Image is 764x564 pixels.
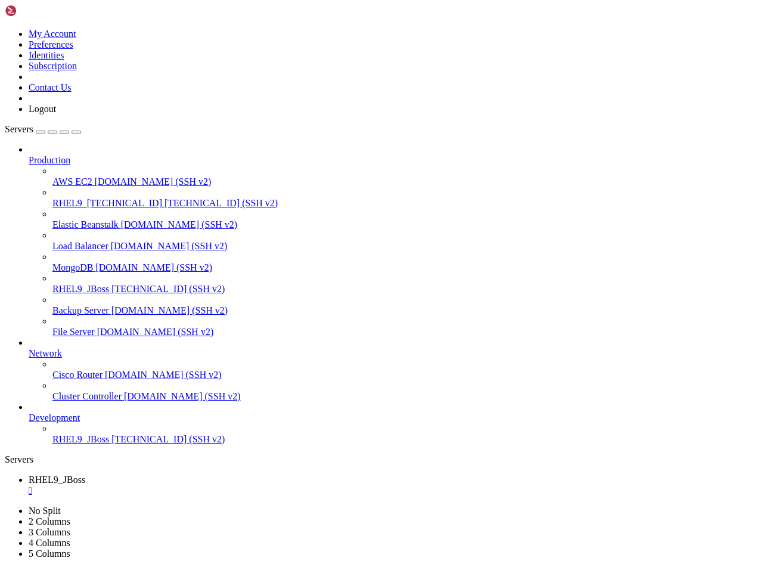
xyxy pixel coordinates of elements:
[29,348,62,358] span: Network
[33,339,439,349] span: Unexpected command 'java'. Type 'help --commands' for the list of supported commands.
[29,527,70,537] a: 3 Columns
[52,327,95,337] span: File Server
[52,176,759,187] a: AWS EC2 [DOMAIN_NAME] (SSH v2)
[10,471,67,481] span: disconnected
[5,15,609,25] x-row: history
[52,434,759,445] a: RHEL9_JBoss [TECHNICAL_ID] (SSH v2)
[5,400,410,410] span: Unexpected command 'java'. Type 'help --commands' for the list of supported commands.
[29,413,80,423] span: Development
[5,451,219,460] span: 'java.version' is not a valid operation name.
[5,380,609,390] x-row: [DATE] 8:19:53 PM org.jboss.as.cli.impl.CommandContextImpl print
[5,116,609,126] x-row: JAVA_HOME: /usr/lib/jvm/java-17-openjdk-17.0.16.0.8-2.el9.x86_64
[29,348,759,359] a: Network
[52,316,759,337] li: File Server [DOMAIN_NAME] (SSH v2)
[5,167,609,177] x-row: os.version: 5.14.0-570.22.1.el9_6.x86_64
[52,380,759,402] li: Cluster Controller [DOMAIN_NAME] (SSH v2)
[5,390,609,400] x-row: ERROR:
[52,284,109,294] span: RHEL9_JBoss
[10,319,67,329] span: disconnected
[105,370,222,380] span: [DOMAIN_NAME] (SSH v2)
[29,104,56,114] a: Logout
[5,207,609,218] x-row: JAVA_HOME: /usr/lib/jvm/java-17-openjdk-17.0.16.0.8-2.el9.x86_64
[52,187,759,209] li: RHEL9_[TECHNICAL_ID] [TECHNICAL_ID] (SSH v2)
[95,176,212,187] span: [DOMAIN_NAME] (SSH v2)
[29,82,72,92] a: Contact Us
[29,155,759,166] a: Production
[52,230,759,252] li: Load Balancer [DOMAIN_NAME] (SSH v2)
[29,402,759,445] li: Development
[52,166,759,187] li: AWS EC2 [DOMAIN_NAME] (SSH v2)
[10,278,67,288] span: disconnected
[52,434,109,444] span: RHEL9_JBoss
[29,548,70,559] a: 5 Columns
[5,238,609,248] x-row: java.vm.version: 17.0.16+8-LTS
[29,516,70,526] a: 2 Columns
[33,441,248,450] span: 'java.version' is not a valid operation name.
[10,55,67,65] span: disconnected
[5,66,609,76] x-row: [ /] version
[5,248,609,258] x-row: [DOMAIN_NAME]: Linux
[52,219,759,230] a: Elastic Beanstalk [DOMAIN_NAME] (SSH v2)
[10,420,67,430] span: disconnected
[5,329,609,339] x-row: [DATE] 8:19:47 PM org.jboss.as.cli.impl.CommandContextImpl print
[5,299,609,309] x-row: [ /]
[5,471,609,481] x-row: [ /]
[52,198,759,209] a: RHEL9_[TECHNICAL_ID] [TECHNICAL_ID] (SSH v2)
[95,262,212,272] span: [DOMAIN_NAME] (SSH v2)
[29,413,759,423] a: Development
[5,228,609,238] x-row: java.vm.vendor: Red Hat, Inc.
[33,390,439,399] span: Unexpected command 'java'. Type 'help --commands' for the list of supported commands.
[29,538,70,548] a: 4 Columns
[52,370,759,380] a: Cisco Router [DOMAIN_NAME] (SSH v2)
[5,370,609,380] x-row: [ /] java
[52,305,109,315] span: Backup Server
[5,86,609,96] x-row: INFO: JBoss Admin Command-line Interface
[52,252,759,273] li: MongoDB [DOMAIN_NAME] (SSH v2)
[10,370,67,379] span: disconnected
[52,262,93,272] span: MongoDB
[5,349,410,359] span: Unexpected command 'java'. Type 'help --commands' for the list of supported commands.
[29,485,759,496] a: 
[5,309,609,319] x-row: [ /]
[29,144,759,337] li: Production
[29,506,61,516] a: No Split
[111,241,228,251] span: [DOMAIN_NAME] (SSH v2)
[5,420,609,430] x-row: [ /] java.version
[5,454,759,465] div: Servers
[52,176,92,187] span: AWS EC2
[5,45,609,55] x-row: [ /]
[5,289,609,299] x-row: [ /]
[5,157,609,167] x-row: [DOMAIN_NAME]: Linux
[29,475,759,496] a: RHEL9_JBoss
[52,327,759,337] a: File Server [DOMAIN_NAME] (SSH v2)
[52,391,122,401] span: Cluster Controller
[5,218,609,228] x-row: java.version: 17.0.16
[164,198,278,208] span: [TECHNICAL_ID] (SSH v2)
[5,177,609,187] x-row: JBoss Admin Command-line Interface
[52,198,162,208] span: RHEL9_[TECHNICAL_ID]
[124,391,241,401] span: [DOMAIN_NAME] (SSH v2)
[5,55,609,66] x-row: [ /]
[52,241,108,251] span: Load Balancer
[5,197,609,207] x-row: Release: <connect to the controller and re-run the version command to see the release info>
[5,147,609,157] x-row: java.vm.version: 17.0.16+8-LTS
[5,126,609,137] x-row: java.version: 17.0.16
[121,219,238,230] span: [DOMAIN_NAME] (SSH v2)
[52,262,759,273] a: MongoDB [DOMAIN_NAME] (SSH v2)
[29,39,73,49] a: Preferences
[5,76,609,86] x-row: [DATE] 8:19:31 PM org.jboss.as.cli.impl.CommandContextImpl print
[5,430,609,441] x-row: [DATE] 8:20:00 PM org.jboss.as.cli.impl.CommandContextImpl print
[10,66,67,75] span: disconnected
[5,441,609,451] x-row: ERROR:
[5,106,609,116] x-row: Release: <connect to the controller and re-run the version command to see the release info>
[5,258,609,268] x-row: os.version: 5.14.0-570.22.1.el9_6.x86_64
[10,45,67,55] span: disconnected
[52,359,759,380] li: Cisco Router [DOMAIN_NAME] (SSH v2)
[5,5,609,15] x-row: /sy
[52,241,759,252] a: Load Balancer [DOMAIN_NAME] (SSH v2)
[52,284,759,295] a: RHEL9_JBoss [TECHNICAL_ID] (SSH v2)
[111,284,225,294] span: [TECHNICAL_ID] (SSH v2)
[29,29,76,39] a: My Account
[52,370,103,380] span: Cisco Router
